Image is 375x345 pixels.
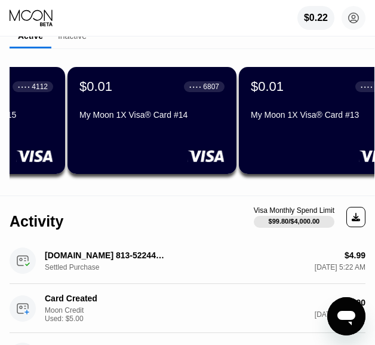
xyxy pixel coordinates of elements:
div: Visa Monthly Spend Limit$99.80/$4,000.00 [254,206,334,228]
div: Visa Monthly Spend Limit [254,206,334,215]
div: ● ● ● ● [189,85,201,88]
div: [DOMAIN_NAME] 813-5224467 US [45,251,164,260]
div: Activity [10,213,63,230]
div: $5.00 [345,298,365,307]
div: ● ● ● ● [18,85,30,88]
div: Moon Credit Used: $5.00 [45,306,104,323]
div: $0.01 [79,79,112,94]
div: 6807 [203,83,219,91]
div: Card CreatedMoon Credit Used: $5.00$5.00[DATE] 5:22 AM [10,284,365,333]
div: $0.01 [251,79,284,94]
div: [DATE] 5:22 AM [315,263,365,271]
div: $99.80 / $4,000.00 [269,218,320,225]
div: $0.01● ● ● ●6807My Moon 1X Visa® Card #14 [67,67,236,174]
div: ● ● ● ● [361,85,373,88]
div: My Moon 1X Visa® Card #14 [79,110,225,120]
div: [DATE] 5:22 AM [315,310,365,319]
div: Card Created [45,294,164,303]
div: [DOMAIN_NAME] 813-5224467 USSettled Purchase$4.99[DATE] 5:22 AM [10,238,365,284]
div: Settled Purchase [45,263,104,271]
div: $0.22 [304,13,328,23]
div: $4.99 [345,251,365,260]
iframe: Button to launch messaging window [327,297,365,335]
div: 4112 [32,83,48,91]
div: $0.22 [297,6,334,30]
